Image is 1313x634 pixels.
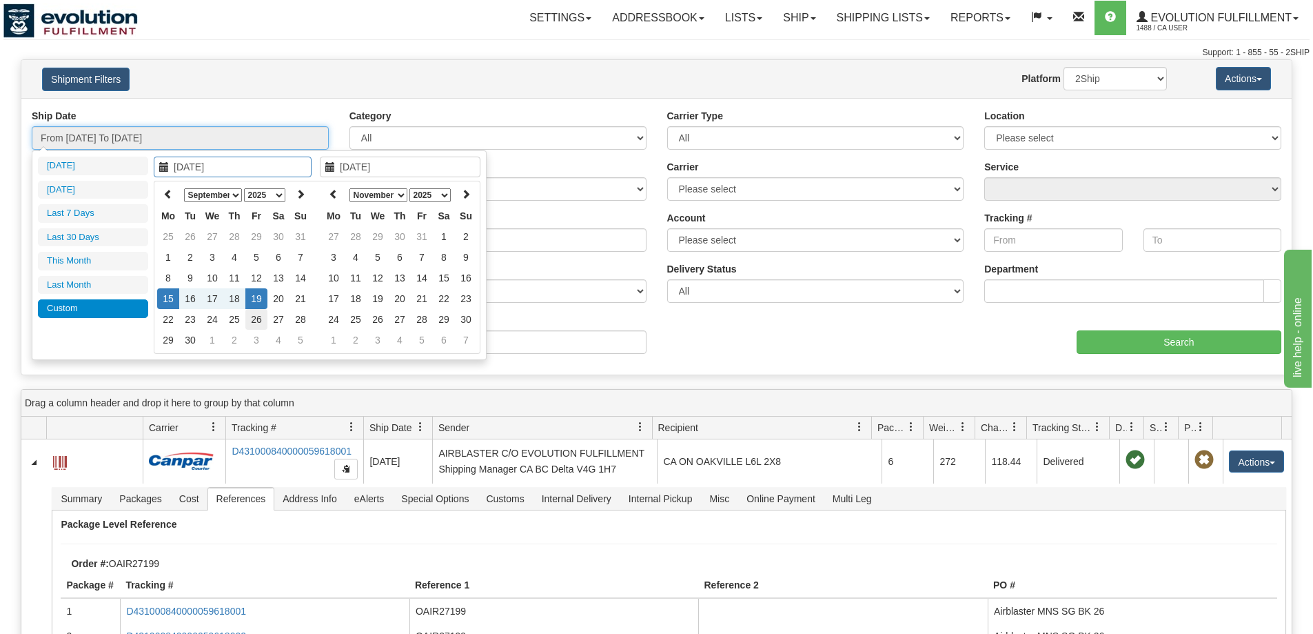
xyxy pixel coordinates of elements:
[223,247,245,268] td: 4
[334,459,358,479] button: Copy to clipboard
[455,247,477,268] td: 9
[289,226,312,247] td: 31
[367,330,389,350] td: 3
[149,421,179,435] span: Carrier
[984,228,1122,252] input: From
[826,1,940,35] a: Shipping lists
[179,226,201,247] td: 26
[367,288,389,309] td: 19
[61,558,1297,569] div: OAIR27199
[984,160,1019,174] label: Service
[201,226,223,247] td: 27
[367,268,389,288] td: 12
[232,446,352,457] a: D431000840000059618001
[1032,421,1092,435] span: Tracking Status
[1126,1,1309,35] a: Evolution Fulfillment 1488 / CA User
[438,421,469,435] span: Sender
[267,247,289,268] td: 6
[389,226,411,247] td: 30
[367,206,389,226] th: We
[933,439,985,484] td: 272
[232,421,276,435] span: Tracking #
[289,309,312,330] td: 28
[411,226,433,247] td: 31
[267,309,289,330] td: 27
[738,488,824,510] span: Online Payment
[345,268,367,288] td: 11
[38,181,148,199] li: [DATE]
[245,268,267,288] td: 12
[455,309,477,330] td: 30
[201,309,223,330] td: 24
[267,330,289,350] td: 4
[389,206,411,226] th: Th
[223,288,245,309] td: 18
[1281,246,1312,387] iframe: chat widget
[157,247,179,268] td: 1
[201,247,223,268] td: 3
[519,1,602,35] a: Settings
[38,204,148,223] li: Last 7 Days
[433,247,455,268] td: 8
[367,226,389,247] td: 29
[369,421,411,435] span: Ship Date
[629,415,652,439] a: Sender filter column settings
[984,211,1032,225] label: Tracking #
[455,330,477,350] td: 7
[658,421,698,435] span: Recipient
[985,439,1037,484] td: 118.44
[1143,228,1281,252] input: To
[223,309,245,330] td: 25
[157,206,179,226] th: Mo
[42,68,130,91] button: Shipment Filters
[389,309,411,330] td: 27
[345,247,367,268] td: 4
[667,160,699,174] label: Carrier
[179,268,201,288] td: 9
[389,288,411,309] td: 20
[533,488,620,510] span: Internal Delivery
[245,330,267,350] td: 3
[433,226,455,247] td: 1
[71,558,108,569] strong: Order #:
[171,488,207,510] span: Cost
[38,299,148,318] li: Custom
[10,8,128,25] div: live help - online
[201,330,223,350] td: 1
[478,488,532,510] span: Customs
[455,226,477,247] td: 2
[3,3,138,38] img: logo1488.jpg
[345,226,367,247] td: 28
[179,288,201,309] td: 16
[21,390,1292,417] div: grid grouping header
[899,415,923,439] a: Packages filter column settings
[389,330,411,350] td: 4
[1154,415,1178,439] a: Shipment Issues filter column settings
[289,268,312,288] td: 14
[433,330,455,350] td: 6
[824,488,880,510] span: Multi Leg
[157,268,179,288] td: 8
[245,206,267,226] th: Fr
[1137,21,1240,35] span: 1488 / CA User
[345,206,367,226] th: Tu
[409,415,432,439] a: Ship Date filter column settings
[882,439,933,484] td: 6
[61,599,120,624] td: 1
[433,206,455,226] th: Sa
[455,206,477,226] th: Su
[53,450,67,472] a: Label
[1077,330,1281,354] input: Search
[267,288,289,309] td: 20
[267,268,289,288] td: 13
[157,226,179,247] td: 25
[38,157,148,175] li: [DATE]
[411,288,433,309] td: 21
[245,309,267,330] td: 26
[267,226,289,247] td: 30
[620,488,701,510] span: Internal Pickup
[201,206,223,226] th: We
[126,606,246,617] a: D431000840000059618001
[1216,67,1271,90] button: Actions
[433,288,455,309] td: 22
